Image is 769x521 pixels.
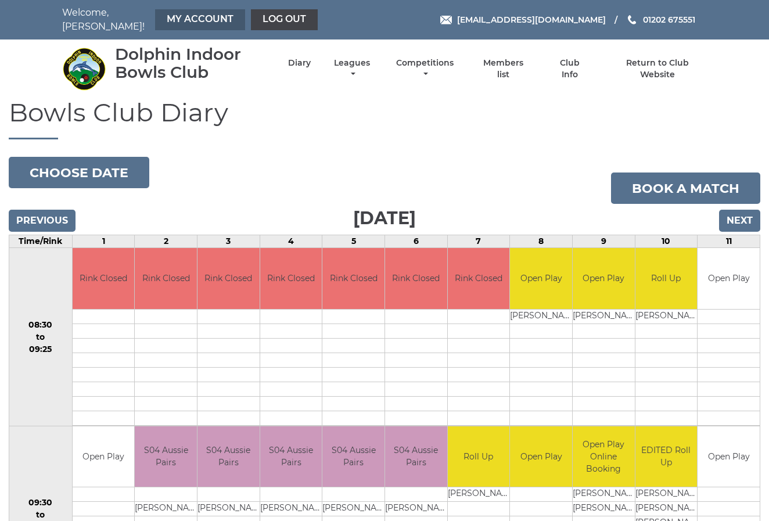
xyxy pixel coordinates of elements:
span: 01202 675551 [643,15,695,25]
td: Rink Closed [448,248,510,309]
td: 8 [510,235,573,248]
a: Book a match [611,173,760,204]
a: Return to Club Website [609,58,707,80]
td: S04 Aussie Pairs [197,426,260,487]
button: Choose date [9,157,149,188]
td: [PERSON_NAME] [635,309,698,324]
td: 7 [447,235,510,248]
h1: Bowls Club Diary [9,98,760,139]
img: Dolphin Indoor Bowls Club [62,47,106,91]
td: [PERSON_NAME] [448,487,510,502]
td: Rink Closed [260,248,322,309]
td: Open Play [510,248,572,309]
a: Log out [251,9,318,30]
td: Rink Closed [197,248,260,309]
td: Rink Closed [73,248,135,309]
a: Members list [477,58,530,80]
td: [PERSON_NAME] [385,502,447,516]
td: Open Play [510,426,572,487]
td: 3 [197,235,260,248]
td: 10 [635,235,698,248]
td: Rink Closed [385,248,447,309]
div: Dolphin Indoor Bowls Club [115,45,268,81]
a: Competitions [393,58,457,80]
td: 1 [72,235,135,248]
td: [PERSON_NAME] [260,502,322,516]
td: [PERSON_NAME] [135,502,197,516]
td: S04 Aussie Pairs [260,426,322,487]
img: Email [440,16,452,24]
td: Open Play [73,426,135,487]
td: S04 Aussie Pairs [322,426,384,487]
td: Roll Up [448,426,510,487]
img: Phone us [628,15,636,24]
td: 5 [322,235,385,248]
td: 9 [572,235,635,248]
td: Open Play [698,248,760,309]
input: Next [719,210,760,232]
td: 2 [135,235,197,248]
td: [PERSON_NAME] [510,309,572,324]
a: Phone us 01202 675551 [626,13,695,26]
td: Roll Up [635,248,698,309]
td: [PERSON_NAME] [635,487,698,502]
td: S04 Aussie Pairs [135,426,197,487]
td: EDITED Roll Up [635,426,698,487]
td: 6 [384,235,447,248]
a: Diary [288,58,311,69]
td: [PERSON_NAME] [635,502,698,516]
a: Leagues [331,58,373,80]
a: My Account [155,9,245,30]
td: [PERSON_NAME] [573,309,635,324]
td: Rink Closed [135,248,197,309]
td: Open Play [698,426,760,487]
td: [PERSON_NAME] [573,502,635,516]
a: Club Info [551,58,588,80]
td: Open Play Online Booking [573,426,635,487]
td: [PERSON_NAME] [322,502,384,516]
span: [EMAIL_ADDRESS][DOMAIN_NAME] [457,15,606,25]
td: 11 [698,235,760,248]
td: 08:30 to 09:25 [9,248,73,426]
td: S04 Aussie Pairs [385,426,447,487]
a: Email [EMAIL_ADDRESS][DOMAIN_NAME] [440,13,606,26]
td: [PERSON_NAME] [573,487,635,502]
td: Rink Closed [322,248,384,309]
input: Previous [9,210,76,232]
td: Open Play [573,248,635,309]
td: Time/Rink [9,235,73,248]
td: [PERSON_NAME] [197,502,260,516]
td: 4 [260,235,322,248]
nav: Welcome, [PERSON_NAME]! [62,6,321,34]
